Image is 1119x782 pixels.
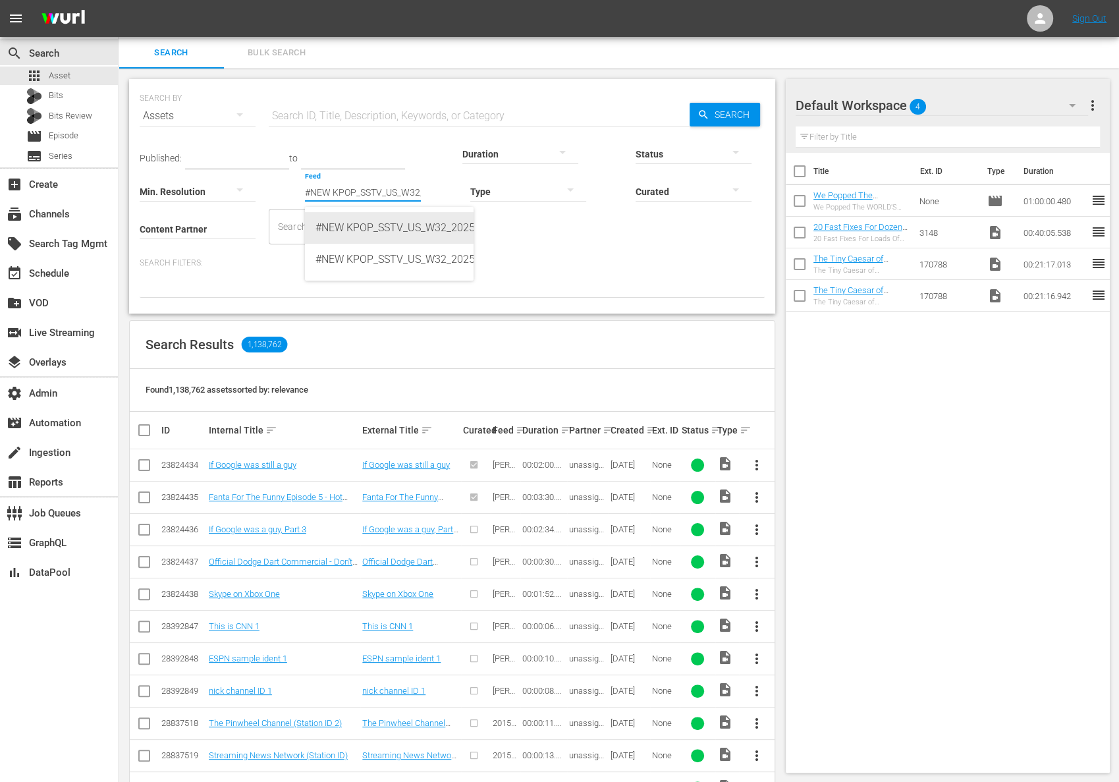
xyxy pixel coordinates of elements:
[362,422,459,438] div: External Title
[161,524,205,534] div: 23824436
[161,654,205,663] div: 28392848
[362,524,458,544] a: If Google was a guy, Part 3
[126,45,216,61] span: Search
[717,422,737,438] div: Type
[493,654,516,703] span: [PERSON_NAME] Channel IDs
[315,212,463,244] div: #NEW KPOP_SSTV_US_W32_2025 002# (432607)
[26,68,42,84] span: Asset
[569,654,604,673] span: unassigned
[796,87,1088,124] div: Default Workspace
[209,750,348,760] a: Streaming News Network (Station ID)
[741,449,773,481] button: more_vert
[49,109,92,123] span: Bits Review
[611,750,648,760] div: [DATE]
[652,425,678,435] div: Ext. ID
[7,206,22,222] span: Channels
[32,3,95,34] img: ans4CAIJ8jUAAAAAAAAAAAAAAAAAAAAAAAAgQb4GAAAAAAAAAAAAAAAAAAAAAAAAJMjXAAAAAAAAAAAAAAAAAAAAAAAAgAT5G...
[569,718,604,738] span: unassigned
[717,520,733,536] span: Video
[611,492,648,502] div: [DATE]
[362,654,441,663] a: ESPN sample ident 1
[7,265,22,281] span: Schedule
[7,385,22,401] span: Admin
[1015,153,1094,190] th: Duration
[7,236,22,252] span: Search Tag Mgmt
[7,474,22,490] span: Reports
[362,460,450,470] a: If Google was still a guy
[611,589,648,599] div: [DATE]
[7,505,22,521] span: Job Queues
[569,589,604,609] span: unassigned
[813,190,909,230] a: We Popped The WORLD’S LARGEST BALLOON! (40ft+) (Eps. 1-3)
[569,460,604,480] span: unassigned
[652,589,678,599] div: None
[749,522,765,538] span: more_vert
[209,589,280,599] a: Skype on Xbox One
[209,621,259,631] a: This is CNN 1
[1072,13,1106,24] a: Sign Out
[7,295,22,311] span: VOD
[26,88,42,104] div: Bits
[161,718,205,728] div: 28837518
[741,611,773,642] button: more_vert
[493,750,517,780] span: 2015N Sation IDs
[682,422,713,438] div: Status
[912,153,979,190] th: Ext. ID
[362,621,413,631] a: This is CNN 1
[161,686,205,696] div: 28392849
[813,254,893,273] a: The Tiny Caesar of [GEOGRAPHIC_DATA]
[49,69,70,82] span: Asset
[717,682,733,698] span: Video
[140,153,182,163] span: Published:
[522,621,566,631] div: 00:00:06.140
[914,248,981,280] td: 170788
[26,128,42,144] span: Episode
[265,424,277,436] span: sort
[7,325,22,341] span: Live Streaming
[522,589,566,599] div: 00:01:52.853
[493,492,515,542] span: [PERSON_NAME] HLS Test
[1018,185,1090,217] td: 01:00:00.480
[569,422,607,438] div: Partner
[749,683,765,699] span: more_vert
[717,714,733,730] span: Video
[813,222,908,242] a: 20 Fast Fixes For Dozens Of Problems
[209,460,296,470] a: If Google was still a guy
[652,460,678,470] div: None
[914,185,981,217] td: None
[813,153,912,190] th: Title
[522,422,566,438] div: Duration
[717,553,733,569] span: Video
[717,585,733,601] span: Video
[741,546,773,578] button: more_vert
[717,456,733,472] span: Video
[493,621,516,671] span: [PERSON_NAME] Channel IDs
[26,108,42,124] div: Bits Review
[749,489,765,505] span: more_vert
[611,686,648,696] div: [DATE]
[749,651,765,667] span: more_vert
[652,750,678,760] div: None
[1090,192,1106,208] span: reorder
[161,492,205,502] div: 23824435
[741,675,773,707] button: more_vert
[741,643,773,675] button: more_vert
[522,557,566,567] div: 00:00:30.058
[522,750,566,760] div: 00:00:13.180
[522,654,566,663] div: 00:00:10.000
[49,129,78,142] span: Episode
[7,445,22,461] span: Ingestion
[161,589,205,599] div: 23824438
[49,89,63,102] span: Bits
[987,288,1002,304] span: Video
[611,654,648,663] div: [DATE]
[813,298,910,306] div: The Tiny Caesar of [GEOGRAPHIC_DATA]
[161,425,205,435] div: ID
[289,153,298,163] span: to
[362,750,458,770] a: Streaming News Network (Station ID)
[741,482,773,513] button: more_vert
[7,565,22,580] span: DataPool
[362,589,433,599] a: Skype on Xbox One
[161,460,205,470] div: 23824434
[711,424,723,436] span: sort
